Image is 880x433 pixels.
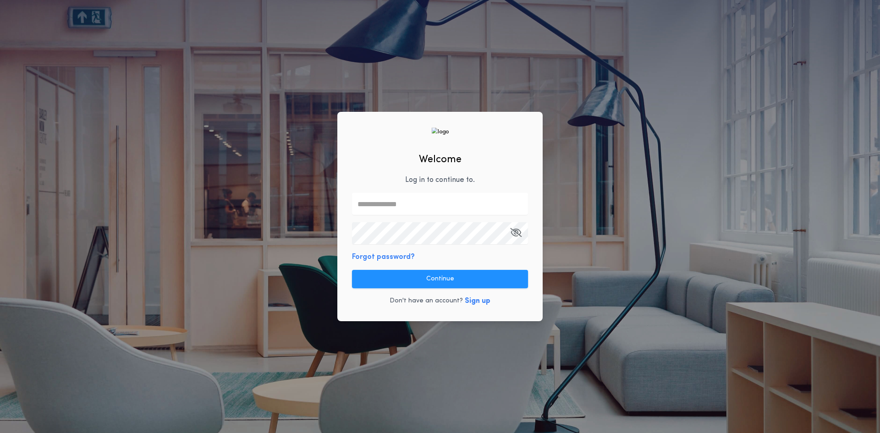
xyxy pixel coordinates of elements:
[405,175,475,186] p: Log in to continue to .
[390,296,463,306] p: Don't have an account?
[352,252,415,263] button: Forgot password?
[352,270,528,288] button: Continue
[465,296,490,307] button: Sign up
[431,127,449,136] img: logo
[419,152,462,167] h2: Welcome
